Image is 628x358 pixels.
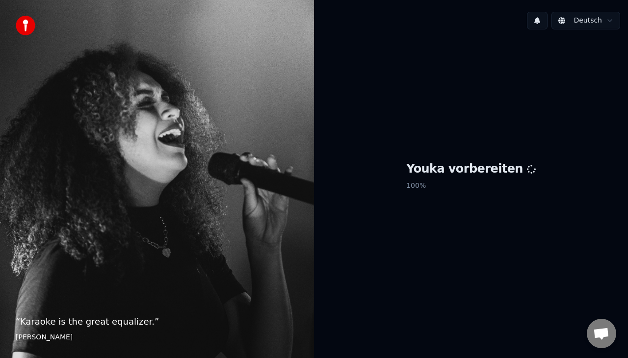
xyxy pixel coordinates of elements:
h1: Youka vorbereiten [406,161,536,177]
p: 100 % [406,177,536,195]
footer: [PERSON_NAME] [16,332,298,342]
p: “ Karaoke is the great equalizer. ” [16,315,298,329]
img: youka [16,16,35,35]
div: Chat öffnen [587,319,616,348]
